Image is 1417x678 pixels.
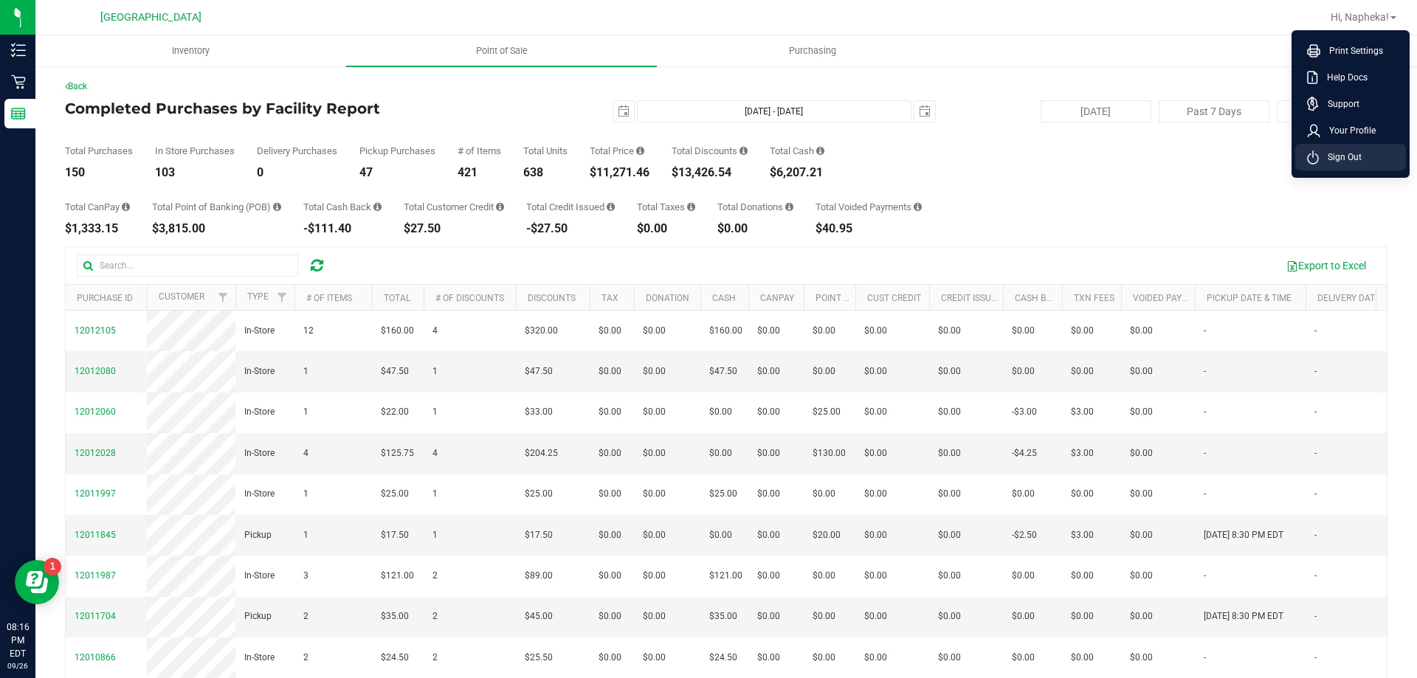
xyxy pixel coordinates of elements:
[1314,609,1317,623] span: -
[303,223,382,235] div: -$111.40
[1314,487,1317,501] span: -
[75,530,116,540] span: 12011845
[303,405,308,419] span: 1
[941,293,1002,303] a: Credit Issued
[525,651,553,665] span: $25.50
[1204,487,1206,501] span: -
[864,446,887,460] span: $0.00
[938,324,961,338] span: $0.00
[1071,528,1094,542] span: $3.00
[7,660,29,671] p: 09/26
[244,364,275,378] span: In-Store
[599,446,621,460] span: $0.00
[646,293,689,303] a: Donation
[757,528,780,542] span: $0.00
[1307,97,1400,111] a: Support
[1314,569,1317,583] span: -
[864,528,887,542] span: $0.00
[11,106,26,121] inline-svg: Reports
[709,528,732,542] span: $0.00
[381,487,409,501] span: $25.00
[1314,651,1317,665] span: -
[1012,569,1035,583] span: $0.00
[590,167,649,179] div: $11,271.46
[717,223,793,235] div: $0.00
[813,364,835,378] span: $0.00
[637,223,695,235] div: $0.00
[152,223,281,235] div: $3,815.00
[1012,609,1035,623] span: $0.00
[404,223,504,235] div: $27.50
[303,569,308,583] span: 3
[757,609,780,623] span: $0.00
[244,324,275,338] span: In-Store
[1041,100,1151,122] button: [DATE]
[757,324,780,338] span: $0.00
[1012,364,1035,378] span: $0.00
[75,407,116,417] span: 12012060
[914,101,935,122] span: select
[1071,364,1094,378] span: $0.00
[709,569,742,583] span: $121.00
[122,202,130,212] i: Sum of the successful, non-voided CanPay payment transactions for all purchases in the date range.
[100,11,201,24] span: [GEOGRAPHIC_DATA]
[525,609,553,623] span: $45.00
[303,651,308,665] span: 2
[381,569,414,583] span: $121.00
[1130,364,1153,378] span: $0.00
[525,487,553,501] span: $25.00
[381,651,409,665] span: $24.50
[65,202,130,212] div: Total CanPay
[1277,253,1376,278] button: Export to Excel
[1204,364,1206,378] span: -
[7,620,29,660] p: 08:16 PM EDT
[709,446,732,460] span: $0.00
[1277,100,1387,122] button: Past 30 Days
[769,44,856,58] span: Purchasing
[1130,446,1153,460] span: $0.00
[672,167,748,179] div: $13,426.54
[1133,293,1206,303] a: Voided Payment
[938,651,961,665] span: $0.00
[636,146,644,156] i: Sum of the total prices of all purchases in the date range.
[526,202,615,212] div: Total Credit Issued
[712,293,736,303] a: Cash
[11,43,26,58] inline-svg: Inventory
[709,609,737,623] span: $35.00
[75,448,116,458] span: 12012028
[1015,293,1063,303] a: Cash Back
[813,528,841,542] span: $20.00
[709,487,737,501] span: $25.00
[757,405,780,419] span: $0.00
[657,35,968,66] a: Purchasing
[816,146,824,156] i: Sum of the successful, non-voided cash payment transactions for all purchases in the date range. ...
[599,324,621,338] span: $0.00
[770,167,824,179] div: $6,207.21
[813,487,835,501] span: $0.00
[813,651,835,665] span: $0.00
[757,651,780,665] span: $0.00
[1159,100,1269,122] button: Past 7 Days
[864,364,887,378] span: $0.00
[687,202,695,212] i: Sum of the total taxes for all purchases in the date range.
[525,405,553,419] span: $33.00
[303,528,308,542] span: 1
[35,35,346,66] a: Inventory
[1320,123,1376,138] span: Your Profile
[432,324,438,338] span: 4
[384,293,410,303] a: Total
[1071,487,1094,501] span: $0.00
[709,651,737,665] span: $24.50
[1130,569,1153,583] span: $0.00
[1130,405,1153,419] span: $0.00
[709,405,732,419] span: $0.00
[757,364,780,378] span: $0.00
[65,223,130,235] div: $1,333.15
[1130,528,1153,542] span: $0.00
[1319,150,1362,165] span: Sign Out
[528,293,576,303] a: Discounts
[599,364,621,378] span: $0.00
[599,609,621,623] span: $0.00
[643,364,666,378] span: $0.00
[381,528,409,542] span: $17.50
